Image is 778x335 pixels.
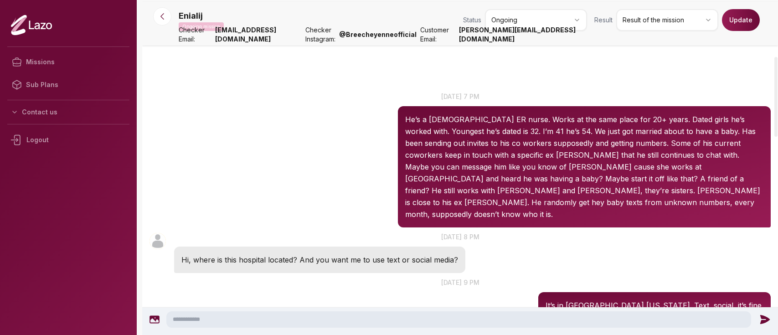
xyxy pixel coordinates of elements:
[594,15,613,25] span: Result
[142,92,778,101] p: [DATE] 7 pm
[405,113,763,220] p: He’s a [DEMOGRAPHIC_DATA] ER nurse. Works at the same place for 20+ years. Dated girls he’s worke...
[179,22,224,31] p: Ongoing mission
[179,26,211,44] span: Checker Email:
[339,30,417,39] strong: @ Breecheyenneofficial
[181,254,458,266] p: Hi, where is this hospital located? And you want me to use text or social media?
[459,26,587,44] strong: [PERSON_NAME][EMAIL_ADDRESS][DOMAIN_NAME]
[142,278,778,287] p: [DATE] 9 pm
[7,51,129,73] a: Missions
[420,26,455,44] span: Customer Email:
[463,15,481,25] span: Status
[7,73,129,96] a: Sub Plans
[7,104,129,120] button: Contact us
[179,10,203,22] p: Enialij
[7,128,129,152] div: Logout
[215,26,302,44] strong: [EMAIL_ADDRESS][DOMAIN_NAME]
[305,26,335,44] span: Checker Instagram:
[142,232,778,242] p: [DATE] 8 pm
[546,299,763,311] p: It’s in [GEOGRAPHIC_DATA] [US_STATE]. Text, social, it’s fine.
[722,9,760,31] button: Update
